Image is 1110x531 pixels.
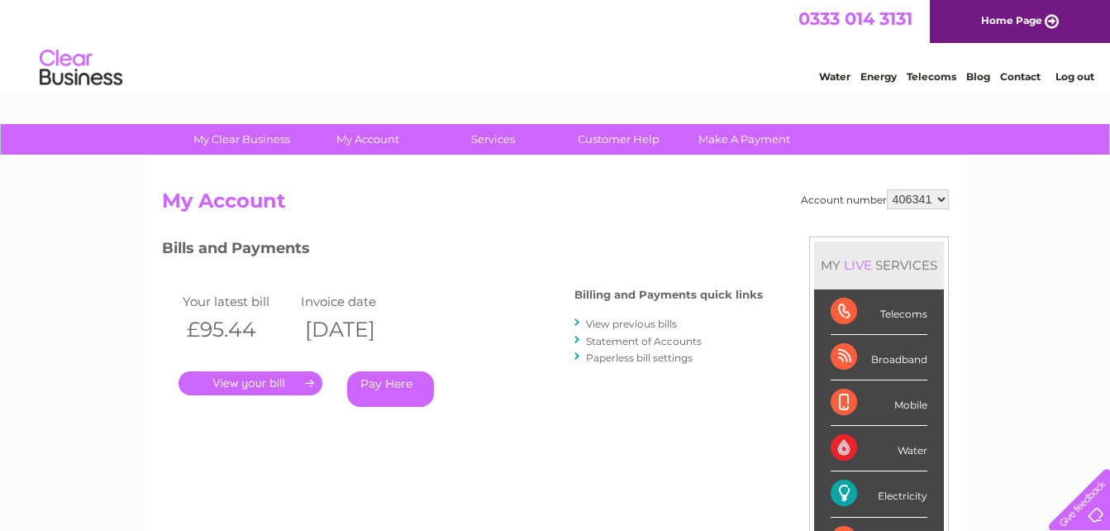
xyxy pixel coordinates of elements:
a: 0333 014 3131 [798,8,912,29]
h2: My Account [162,189,949,221]
div: Telecoms [831,289,927,335]
div: Electricity [831,471,927,517]
div: Clear Business is a trading name of Verastar Limited (registered in [GEOGRAPHIC_DATA] No. 3667643... [165,9,946,80]
div: LIVE [841,257,875,273]
div: Account number [801,189,949,209]
a: Log out [1055,70,1094,83]
a: My Clear Business [174,124,310,155]
div: Mobile [831,380,927,426]
a: Energy [860,70,897,83]
a: Make A Payment [676,124,812,155]
th: [DATE] [297,313,416,347]
a: Water [819,70,850,83]
a: Statement of Accounts [586,335,702,347]
td: Your latest bill [179,290,298,313]
a: Services [425,124,561,155]
a: Contact [1000,70,1041,83]
a: . [179,371,322,395]
a: Paperless bill settings [586,352,693,364]
a: Pay Here [347,371,434,407]
div: Water [831,426,927,471]
a: View previous bills [586,318,677,330]
h3: Bills and Payments [162,237,763,265]
h4: Billing and Payments quick links [574,289,763,301]
div: Broadband [831,335,927,380]
a: My Account [299,124,436,155]
a: Telecoms [907,70,956,83]
div: MY SERVICES [814,242,944,289]
th: £95.44 [179,313,298,347]
a: Blog [966,70,990,83]
a: Customer Help [550,124,687,155]
img: logo.png [39,43,123,93]
td: Invoice date [297,290,416,313]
